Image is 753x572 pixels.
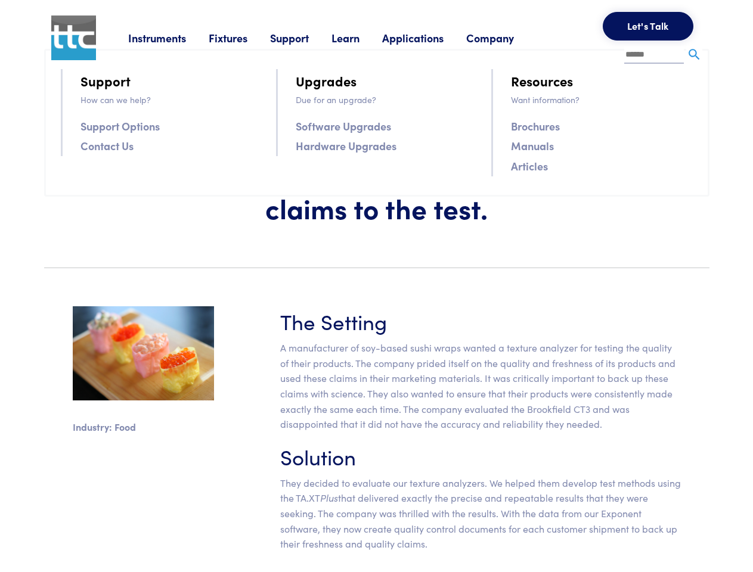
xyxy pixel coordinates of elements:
img: soywrap.jpg [73,306,214,400]
p: Due for an upgrade? [296,93,477,106]
a: Fixtures [209,30,270,45]
p: Industry: Food [73,419,214,435]
a: Software Upgrades [296,117,391,135]
a: Instruments [128,30,209,45]
a: Manuals [511,137,554,154]
a: Articles [511,157,548,175]
a: Support [80,70,131,91]
h1: Putting marketing claims to the test. [228,156,525,225]
a: Applications [382,30,466,45]
a: Resources [511,70,573,91]
a: Support Options [80,117,160,135]
img: ttc_logo_1x1_v1.0.png [51,15,96,60]
p: How can we help? [80,93,262,106]
a: Company [466,30,537,45]
a: Upgrades [296,70,357,91]
a: Learn [331,30,382,45]
p: They decided to evaluate our texture analyzers. We helped them develop test methods using the TA.... [280,475,681,552]
a: Brochures [511,117,560,135]
a: Support [270,30,331,45]
p: Want information? [511,93,692,106]
a: Contact Us [80,137,134,154]
button: Let's Talk [603,12,693,41]
p: A manufacturer of soy-based sushi wraps wanted a texture analyzer for testing the quality of thei... [280,340,681,432]
h3: The Setting [280,306,681,335]
em: Plus [320,491,338,504]
a: Hardware Upgrades [296,137,396,154]
h3: Solution [280,442,681,471]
